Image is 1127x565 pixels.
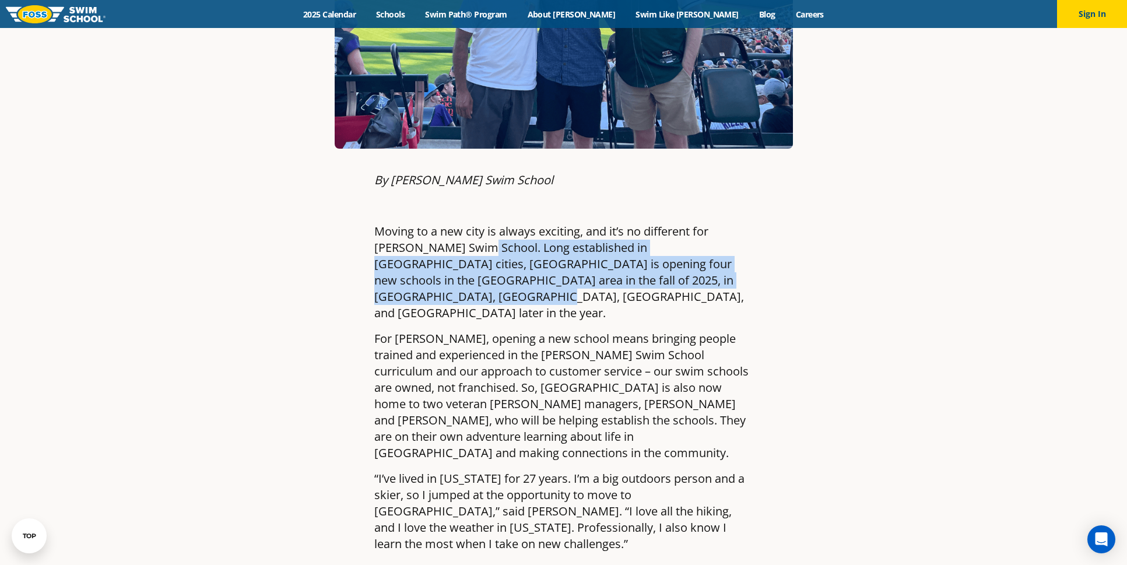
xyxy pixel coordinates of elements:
p: Moving to a new city is always exciting, and it’s no different for [PERSON_NAME] Swim School. Lon... [374,223,753,321]
p: For [PERSON_NAME], opening a new school means bringing people trained and experienced in the [PER... [374,331,753,461]
a: Swim Path® Program [415,9,517,20]
em: By [PERSON_NAME] Swim School [374,172,553,188]
div: Open Intercom Messenger [1087,525,1115,553]
a: Schools [366,9,415,20]
a: Swim Like [PERSON_NAME] [626,9,749,20]
p: “I’ve lived in [US_STATE] for 27 years. I’m a big outdoors person and a skier, so I jumped at the... [374,471,753,552]
a: About [PERSON_NAME] [517,9,626,20]
div: TOP [23,532,36,540]
a: Careers [785,9,834,20]
img: FOSS Swim School Logo [6,5,106,23]
a: 2025 Calendar [293,9,366,20]
a: Blog [749,9,785,20]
